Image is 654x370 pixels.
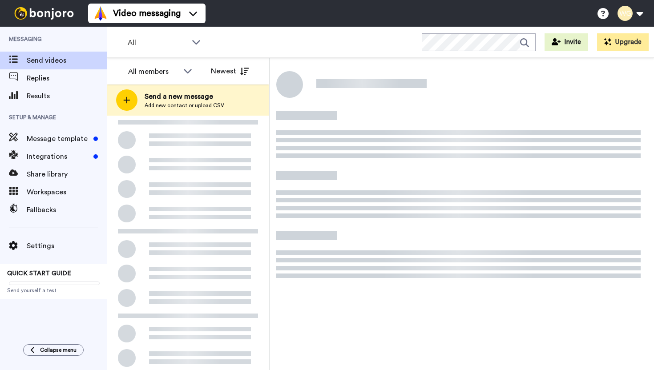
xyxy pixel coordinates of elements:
span: Replies [27,73,107,84]
span: Integrations [27,151,90,162]
span: Video messaging [113,7,181,20]
span: Fallbacks [27,205,107,215]
button: Upgrade [597,33,649,51]
div: All members [128,66,179,77]
span: Share library [27,169,107,180]
span: Message template [27,133,90,144]
button: Newest [204,62,255,80]
span: Settings [27,241,107,251]
img: bj-logo-header-white.svg [11,7,77,20]
span: Collapse menu [40,346,77,354]
button: Collapse menu [23,344,84,356]
span: Results [27,91,107,101]
button: Invite [545,33,588,51]
span: Send videos [27,55,107,66]
span: Workspaces [27,187,107,197]
span: QUICK START GUIDE [7,270,71,277]
span: Send yourself a test [7,287,100,294]
span: Send a new message [145,91,224,102]
span: Add new contact or upload CSV [145,102,224,109]
img: vm-color.svg [93,6,108,20]
span: All [128,37,187,48]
